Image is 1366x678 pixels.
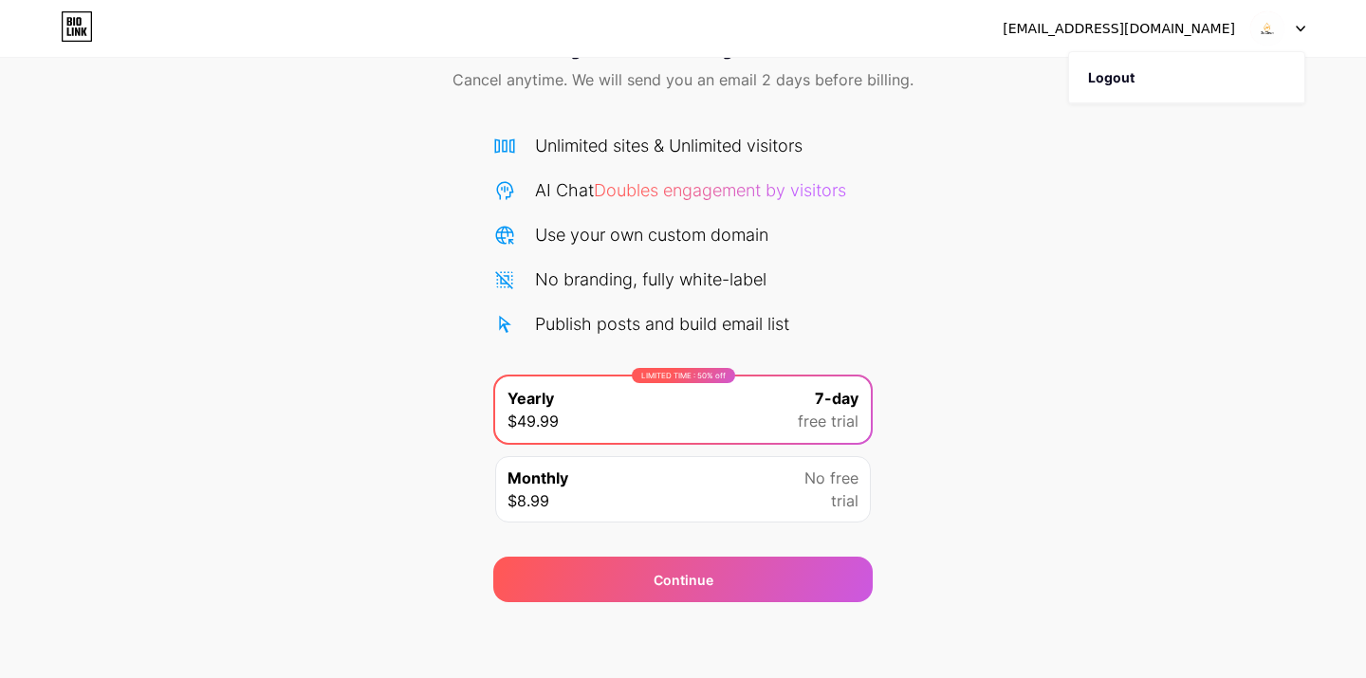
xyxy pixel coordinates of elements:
span: No free [804,467,858,489]
li: Logout [1069,52,1304,103]
span: $49.99 [508,410,559,432]
div: Continue [654,570,713,590]
span: Cancel anytime. We will send you an email 2 days before billing. [452,68,914,91]
div: No branding, fully white-label [535,266,766,292]
div: Publish posts and build email list [535,311,789,337]
span: $8.99 [508,489,549,512]
div: LIMITED TIME : 50% off [632,368,735,383]
span: Doubles engagement by visitors [594,180,846,200]
span: Monthly [508,467,568,489]
div: [EMAIL_ADDRESS][DOMAIN_NAME] [1003,19,1235,39]
div: Use your own custom domain [535,222,768,247]
span: Start your 7 day free trial [479,21,888,59]
div: Unlimited sites & Unlimited visitors [535,133,803,158]
span: free trial [798,410,858,432]
span: Yearly [508,387,554,410]
span: trial [831,489,858,512]
img: zsclean [1249,10,1285,46]
span: 7-day [815,387,858,410]
div: AI Chat [535,177,846,203]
